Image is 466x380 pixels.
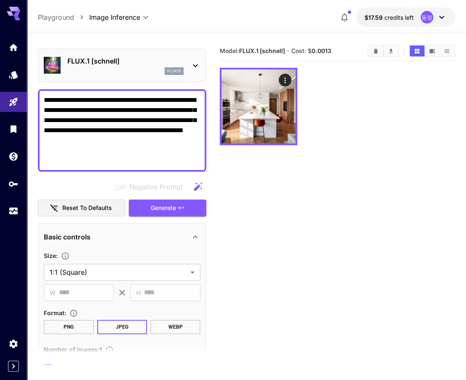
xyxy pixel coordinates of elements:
div: $17.5949 [365,13,414,22]
div: Basic controls [44,227,200,247]
span: Model: [220,47,285,54]
button: Reset to defaults [38,199,125,217]
p: FLUX.1 [schnell] [67,56,184,66]
div: Clear AllDownload All [367,45,399,57]
span: W [50,288,56,298]
button: $17.5949동정 [356,8,455,27]
div: Actions [279,74,291,86]
div: Wallet [8,151,19,162]
span: Image Inference [89,12,140,22]
b: 0.0013 [312,47,331,54]
div: Library [8,124,19,134]
span: 1:1 (Square) [50,267,187,277]
span: Negative Prompt [129,182,183,192]
a: Playground [38,12,74,22]
span: Format : [44,309,66,316]
span: Cost: $ [291,47,331,54]
button: WEBP [150,320,200,334]
div: API Keys [8,178,19,189]
div: Show media in grid viewShow media in video viewShow media in list view [409,45,455,57]
span: Negative prompts are not compatible with the selected model. [112,181,189,192]
span: $17.59 [365,14,384,21]
div: Usage [8,206,19,216]
p: · [287,46,289,56]
p: Basic controls [44,232,91,242]
button: JPEG [97,320,147,334]
div: Playground [8,97,19,107]
span: H [136,288,141,298]
span: credits left [384,14,414,21]
div: FLUX.1 [schnell]flux1s [44,53,200,78]
button: Generate [129,199,206,217]
div: 동정 [421,11,433,24]
button: Show media in video view [425,45,439,56]
img: 2Q== [221,69,296,143]
button: Adjust the dimensions of the generated image by specifying its width and height in pixels, or sel... [58,252,73,260]
nav: breadcrumb [38,12,89,22]
button: Show media in grid view [410,45,424,56]
button: Show media in list view [439,45,454,56]
button: Clear All [368,45,383,56]
button: Download All [383,45,398,56]
button: PNG [44,320,94,334]
div: Settings [8,338,19,349]
div: Home [8,42,19,53]
b: FLUX.1 [schnell] [239,47,285,54]
button: Choose the file format for the output image. [66,309,81,317]
div: Models [8,69,19,80]
button: Expand sidebar [8,361,19,372]
p: flux1s [167,68,181,74]
span: Size : [44,252,58,259]
span: Generate [151,203,176,213]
